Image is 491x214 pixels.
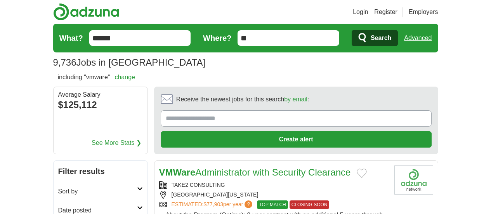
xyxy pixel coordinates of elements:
span: 9,736 [53,56,76,70]
button: Create alert [161,131,432,148]
a: VMWareAdministrator with Security Clearance [159,167,351,177]
a: Register [374,7,397,17]
a: Advanced [404,30,432,46]
a: by email [284,96,307,103]
a: ESTIMATED:$77,903per year? [172,200,254,209]
h2: Sort by [58,187,137,196]
h2: including "vmware" [58,73,135,82]
div: Average Salary [58,92,143,98]
label: Where? [203,32,231,44]
a: Sort by [54,182,147,201]
button: Add to favorite jobs [357,169,367,178]
span: $77,903 [203,201,223,207]
div: TAKE2 CONSULTING [159,181,388,189]
a: change [115,74,135,80]
button: Search [352,30,398,46]
a: Employers [409,7,438,17]
a: Login [353,7,368,17]
span: TOP MATCH [257,200,288,209]
span: CLOSING SOON [290,200,330,209]
span: Receive the newest jobs for this search : [176,95,309,104]
span: ? [245,200,252,208]
div: [GEOGRAPHIC_DATA][US_STATE] [159,191,388,199]
span: Search [371,30,391,46]
strong: VMWare [159,167,196,177]
img: Company logo [394,165,433,195]
h2: Filter results [54,161,147,182]
h1: Jobs in [GEOGRAPHIC_DATA] [53,57,206,68]
label: What? [59,32,83,44]
a: See More Stats ❯ [92,138,141,148]
img: Adzuna logo [53,3,119,21]
div: $125,112 [58,98,143,112]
